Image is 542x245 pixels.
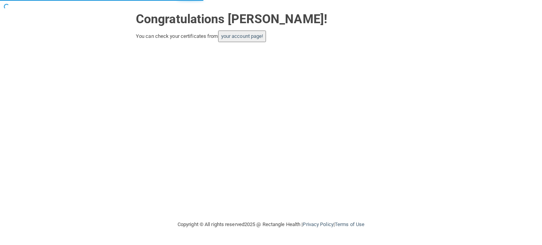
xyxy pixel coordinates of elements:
a: Privacy Policy [303,221,333,227]
a: Terms of Use [335,221,364,227]
button: your account page! [218,31,266,42]
div: You can check your certificates from [136,31,406,42]
a: your account page! [221,33,263,39]
strong: Congratulations [PERSON_NAME]! [136,12,327,26]
div: Copyright © All rights reserved 2025 @ Rectangle Health | | [130,212,412,237]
